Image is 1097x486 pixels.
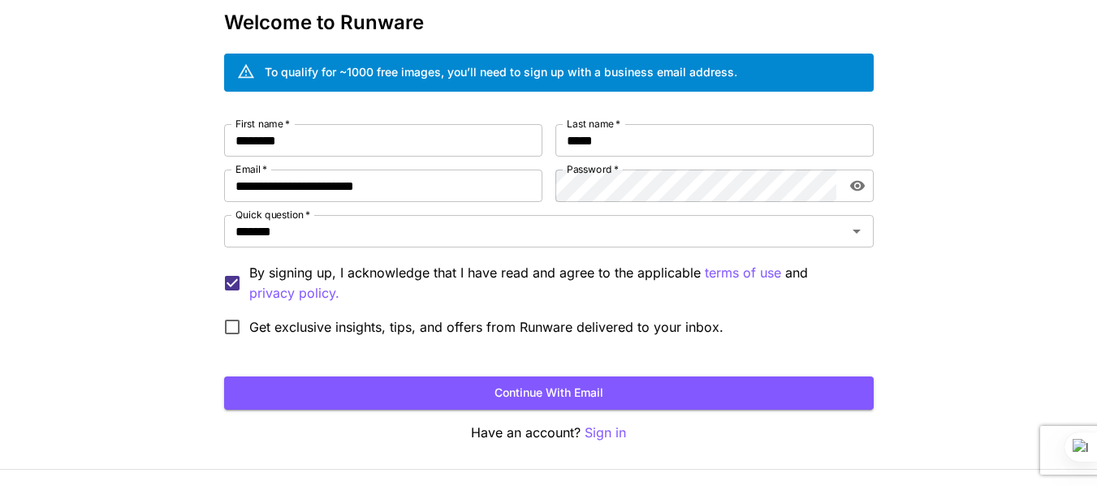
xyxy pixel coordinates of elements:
button: By signing up, I acknowledge that I have read and agree to the applicable and privacy policy. [705,263,781,283]
label: Last name [567,117,620,131]
label: Email [235,162,267,176]
p: privacy policy. [249,283,339,303]
label: Quick question [235,208,310,221]
p: Have an account? [224,423,874,443]
label: First name [235,117,290,131]
p: By signing up, I acknowledge that I have read and agree to the applicable and [249,263,861,303]
span: Get exclusive insights, tips, and offers from Runware delivered to your inbox. [249,317,723,337]
h3: Welcome to Runware [224,11,874,34]
div: To qualify for ~1000 free images, you’ll need to sign up with a business email address. [265,63,737,80]
button: By signing up, I acknowledge that I have read and agree to the applicable terms of use and [249,283,339,303]
label: Password [567,162,619,176]
button: Sign in [585,423,626,443]
p: terms of use [705,263,781,283]
button: toggle password visibility [843,171,872,200]
button: Continue with email [224,376,874,410]
button: Open [845,220,868,243]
